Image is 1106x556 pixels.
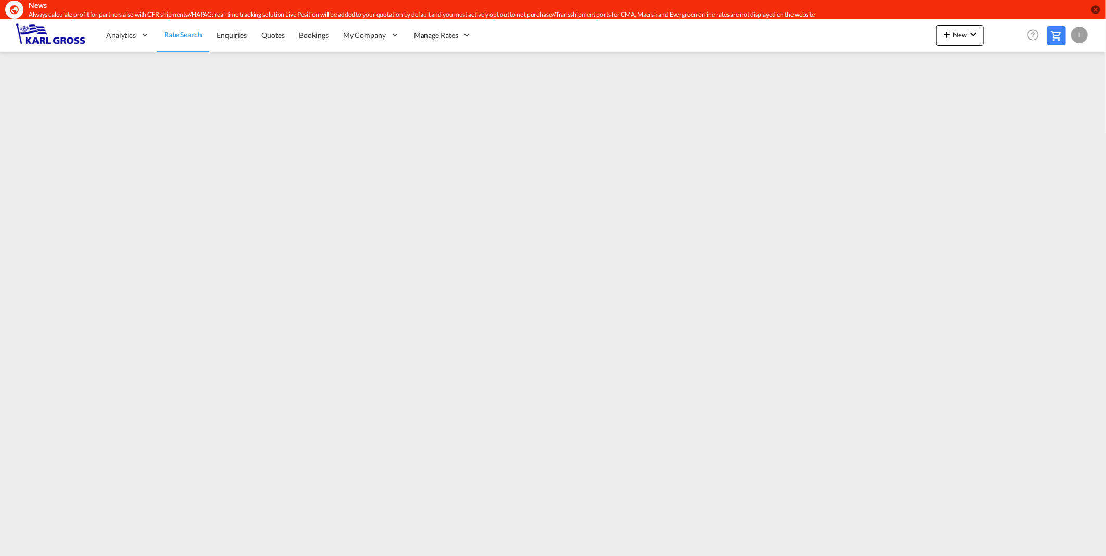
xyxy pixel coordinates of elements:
span: Quotes [261,31,284,40]
md-icon: icon-plus 400-fg [940,28,953,41]
a: Bookings [292,18,336,52]
span: Bookings [299,31,329,40]
div: I [1071,27,1088,43]
div: My Company [336,18,407,52]
img: 3269c73066d711f095e541db4db89301.png [16,23,86,47]
span: Enquiries [217,31,247,40]
span: New [940,31,979,39]
md-icon: icon-earth [9,4,20,15]
div: Manage Rates [407,18,479,52]
a: Enquiries [209,18,254,52]
div: Help [1024,26,1047,45]
div: Analytics [99,18,157,52]
button: icon-close-circle [1090,4,1101,15]
a: Rate Search [157,18,209,52]
span: My Company [343,30,386,41]
span: Help [1024,26,1042,44]
span: Rate Search [164,30,202,39]
span: Manage Rates [414,30,458,41]
span: Analytics [106,30,136,41]
div: Always calculate profit for partners also with CFR shipments//HAPAG: real-time tracking solution ... [29,10,936,19]
button: icon-plus 400-fgNewicon-chevron-down [936,25,984,46]
a: Quotes [254,18,292,52]
md-icon: icon-chevron-down [967,28,979,41]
